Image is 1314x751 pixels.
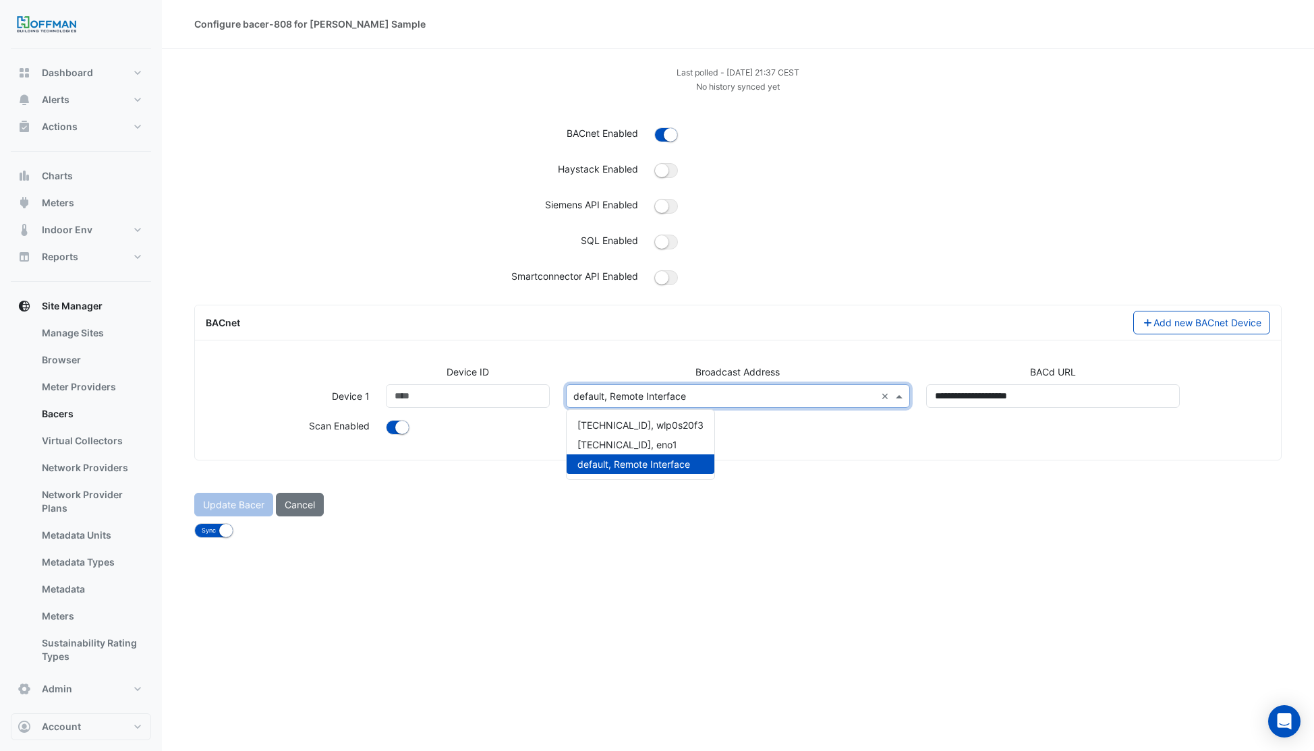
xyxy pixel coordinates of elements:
span: default, Remote Interface [577,458,690,470]
ng-dropdown-panel: Options list [566,409,715,480]
label: SQL Enabled [581,233,638,247]
button: Reports [11,243,151,270]
div: Configure bacer-808 for [PERSON_NAME] Sample [194,17,426,31]
span: BACnet [206,317,240,328]
label: Background scheduled scan enabled [309,419,370,433]
span: Dashboard [42,66,93,80]
label: Haystack Enabled [558,162,638,176]
span: [TECHNICAL_ID], wlp0s20f3 [577,419,704,431]
a: Sustainability Rating Types [31,630,151,670]
app-icon: Dashboard [18,66,31,80]
div: Open Intercom Messenger [1268,705,1301,738]
span: Site Manager [42,299,103,313]
img: Company Logo [16,11,77,38]
button: Account [11,713,151,740]
span: Alerts [42,93,69,107]
span: Actions [42,120,78,133]
app-icon: Reports [18,250,31,264]
app-icon: Site Manager [18,299,31,313]
button: Charts [11,162,151,189]
a: Network Providers [31,454,151,481]
label: Device ID [447,365,489,379]
a: Metadata Types [31,549,151,576]
label: BACd URL [1030,365,1076,379]
ui-switch: Sync Bacer after update is applied [194,523,233,535]
span: Reports [42,250,78,264]
app-icon: Charts [18,169,31,183]
label: Siemens API Enabled [545,198,638,212]
button: Meters [11,189,151,216]
app-icon: Alerts [18,93,31,107]
a: Metadata [31,576,151,603]
button: Indoor Env [11,216,151,243]
span: Account [42,720,81,733]
app-icon: Indoor Env [18,223,31,237]
span: Charts [42,169,73,183]
span: Meters [42,196,74,210]
span: Indoor Env [42,223,92,237]
a: Meters [31,603,151,630]
label: BACnet Enabled [567,126,638,140]
label: Broadcast Address [695,365,780,379]
a: Browser [31,347,151,373]
app-icon: Meters [18,196,31,210]
small: Wed 27-Aug-2025 15:37 EDT [677,67,799,78]
app-icon: Actions [18,120,31,133]
label: Smartconnector API Enabled [511,269,638,283]
button: Alerts [11,86,151,113]
button: Actions [11,113,151,140]
a: Network Provider Plans [31,481,151,522]
button: Admin [11,675,151,702]
button: Cancel [276,493,324,516]
span: Clear [881,389,892,403]
a: Meter Providers [31,373,151,400]
a: Bacers [31,400,151,427]
small: No history synced yet [696,82,780,92]
app-icon: Admin [18,682,31,696]
button: Dashboard [11,59,151,86]
div: Site Manager [11,320,151,675]
span: [TECHNICAL_ID], eno1 [577,439,677,450]
a: Manage Sites [31,320,151,347]
span: Admin [42,682,72,696]
label: Device 1 [332,384,370,408]
button: Site Manager [11,293,151,320]
a: Metadata Units [31,522,151,549]
button: Add new BACnet Device [1133,311,1271,334]
a: Virtual Collectors [31,427,151,454]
